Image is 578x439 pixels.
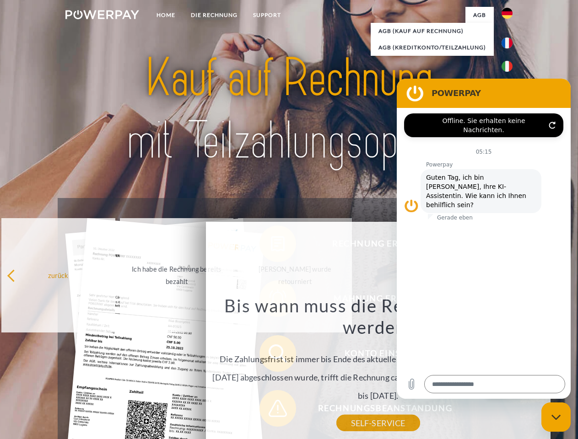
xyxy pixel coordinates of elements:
[541,402,571,432] iframe: Schaltfläche zum Öffnen des Messaging-Fensters; Konversation läuft
[245,7,289,23] a: SUPPORT
[65,10,139,19] img: logo-powerpay-white.svg
[465,7,494,23] a: agb
[502,8,513,19] img: de
[397,79,571,399] iframe: Messaging-Fenster
[183,7,245,23] a: DIE RECHNUNG
[371,23,494,39] a: AGB (Kauf auf Rechnung)
[125,263,228,288] div: Ich habe die Rechnung bereits bezahlt
[87,44,491,175] img: title-powerpay_de.svg
[336,415,420,431] a: SELF-SERVICE
[502,37,513,48] img: fr
[7,269,110,281] div: zurück
[149,7,183,23] a: Home
[211,294,545,338] h3: Bis wann muss die Rechnung bezahlt werden?
[211,294,545,423] div: Die Zahlungsfrist ist immer bis Ende des aktuellen Monats. Wenn die Bestellung z.B. am [DATE] abg...
[502,61,513,72] img: it
[371,39,494,56] a: AGB (Kreditkonto/Teilzahlung)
